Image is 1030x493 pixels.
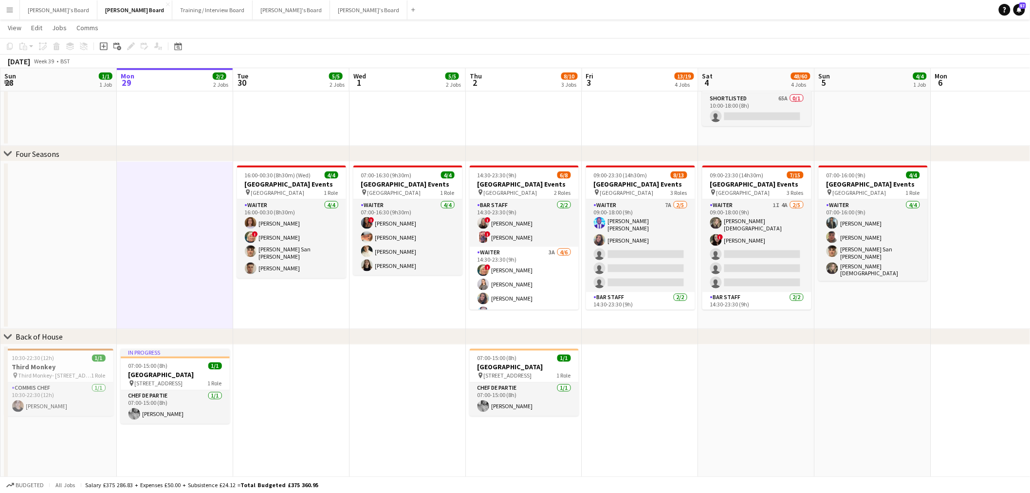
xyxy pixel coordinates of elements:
span: ! [485,265,491,270]
span: 4/4 [913,73,927,80]
span: Sat [702,72,713,80]
app-card-role: Shortlisted65A0/110:00-18:00 (8h) [702,93,811,126]
span: Wed [353,72,366,80]
div: 2 Jobs [330,81,345,88]
span: 7/15 [787,171,804,179]
a: Comms [73,21,102,34]
span: 07:00-15:00 (8h) [129,362,168,370]
span: ! [717,234,723,240]
app-job-card: 07:00-16:00 (9h)4/4[GEOGRAPHIC_DATA] Events [GEOGRAPHIC_DATA]1 RoleWaiter4/407:00-16:00 (9h)[PERS... [819,166,928,281]
h3: [GEOGRAPHIC_DATA] Events [353,180,462,189]
span: 14:30-23:30 (9h) [478,171,517,179]
span: [GEOGRAPHIC_DATA] [368,189,421,196]
app-card-role: Waiter1I4A2/509:00-18:00 (9h)[PERSON_NAME][DEMOGRAPHIC_DATA]![PERSON_NAME] [702,200,811,292]
span: 1 Role [208,380,222,387]
span: 5/5 [329,73,343,80]
span: Sun [4,72,16,80]
span: 09:00-23:30 (14h30m) [710,171,764,179]
app-job-card: 09:00-23:30 (14h30m)7/15[GEOGRAPHIC_DATA] Events [GEOGRAPHIC_DATA]3 RolesWaiter1I4A2/509:00-18:00... [702,166,811,310]
span: Fri [586,72,594,80]
span: Budgeted [16,482,44,489]
span: 2 Roles [554,189,571,196]
span: [GEOGRAPHIC_DATA] [717,189,770,196]
span: 1/1 [208,362,222,370]
span: ! [252,231,258,237]
div: 1 Job [99,81,112,88]
span: 1/1 [99,73,112,80]
span: View [8,23,21,32]
app-card-role: Waiter3A4/614:30-23:30 (9h)![PERSON_NAME][PERSON_NAME][PERSON_NAME][PERSON_NAME] [470,247,579,351]
app-card-role: BAR STAFF2/214:30-23:30 (9h) [586,292,695,340]
a: View [4,21,25,34]
span: 2/2 [213,73,226,80]
app-card-role: Waiter4/407:00-16:30 (9h30m)![PERSON_NAME][PERSON_NAME][PERSON_NAME][PERSON_NAME] [353,200,462,275]
span: 5 [817,77,830,88]
span: Thu [470,72,482,80]
app-card-role: Commis Chef1/110:30-22:30 (12h)[PERSON_NAME] [4,383,113,416]
span: Mon [935,72,948,80]
span: [GEOGRAPHIC_DATA] [600,189,654,196]
span: 4/4 [441,171,455,179]
span: 6 [934,77,948,88]
span: 3 Roles [787,189,804,196]
span: 1 Role [324,189,338,196]
app-job-card: 07:00-15:00 (8h)1/1[GEOGRAPHIC_DATA] [STREET_ADDRESS]1 RoleChef de Partie1/107:00-15:00 (8h)[PERS... [470,349,579,416]
span: 1/1 [557,355,571,362]
span: [STREET_ADDRESS] [484,372,532,379]
span: 1/1 [92,355,106,362]
span: 1 Role [92,372,106,379]
span: Tue [237,72,248,80]
span: All jobs [54,481,77,489]
div: In progress [121,349,230,357]
span: 1 [352,77,366,88]
span: 8/13 [671,171,687,179]
span: Week 39 [32,57,56,65]
span: [STREET_ADDRESS] [135,380,183,387]
div: 14:30-23:30 (9h)6/8[GEOGRAPHIC_DATA] Events [GEOGRAPHIC_DATA]2 RolesBAR STAFF2/214:30-23:30 (9h)!... [470,166,579,310]
div: 3 Jobs [562,81,577,88]
app-card-role: Chef de Partie1/107:00-15:00 (8h)[PERSON_NAME] [121,391,230,424]
div: [DATE] [8,57,30,66]
h3: [GEOGRAPHIC_DATA] Events [702,180,811,189]
span: Jobs [52,23,67,32]
span: 13/19 [675,73,694,80]
span: 09:00-23:30 (14h30m) [594,171,647,179]
span: 6/8 [557,171,571,179]
app-job-card: In progress07:00-15:00 (8h)1/1[GEOGRAPHIC_DATA] [STREET_ADDRESS]1 RoleChef de Partie1/107:00-15:0... [121,349,230,424]
button: Budgeted [5,480,45,491]
span: 48/60 [791,73,810,80]
h3: [GEOGRAPHIC_DATA] [121,371,230,379]
h3: [GEOGRAPHIC_DATA] Events [470,180,579,189]
span: [GEOGRAPHIC_DATA] [251,189,305,196]
div: Salary £375 286.83 + Expenses £50.00 + Subsistence £24.12 = [85,481,318,489]
app-card-role: Waiter7A2/509:00-18:00 (9h)[PERSON_NAME] [PERSON_NAME][PERSON_NAME] [586,200,695,292]
h3: [GEOGRAPHIC_DATA] Events [237,180,346,189]
button: [PERSON_NAME]'s Board [20,0,97,19]
span: [GEOGRAPHIC_DATA] [484,189,537,196]
h3: [GEOGRAPHIC_DATA] Events [586,180,695,189]
span: Third Monkey- [STREET_ADDRESS] [18,372,92,379]
app-job-card: 07:00-16:30 (9h30m)4/4[GEOGRAPHIC_DATA] Events [GEOGRAPHIC_DATA]1 RoleWaiter4/407:00-16:30 (9h30m... [353,166,462,275]
span: 4/4 [906,171,920,179]
div: 1 Job [914,81,926,88]
span: 1 Role [441,189,455,196]
app-job-card: 16:00-00:30 (8h30m) (Wed)4/4[GEOGRAPHIC_DATA] Events [GEOGRAPHIC_DATA]1 RoleWaiter4/416:00-00:30 ... [237,166,346,278]
span: ! [485,217,491,223]
app-card-role: Chef de Partie1/107:00-15:00 (8h)[PERSON_NAME] [470,383,579,416]
span: 10:30-22:30 (12h) [12,355,55,362]
app-card-role: Waiter4/416:00-00:30 (8h30m)[PERSON_NAME]![PERSON_NAME][PERSON_NAME] San [PERSON_NAME][PERSON_NAME] [237,200,346,278]
div: 2 Jobs [446,81,461,88]
span: ! [368,217,374,223]
span: 29 [119,77,134,88]
span: 1 Role [557,372,571,379]
div: Back of House [16,332,63,342]
a: Edit [27,21,46,34]
div: 4 Jobs [791,81,810,88]
div: Four Seasons [16,149,59,159]
span: Mon [121,72,134,80]
h3: [GEOGRAPHIC_DATA] Events [819,180,928,189]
